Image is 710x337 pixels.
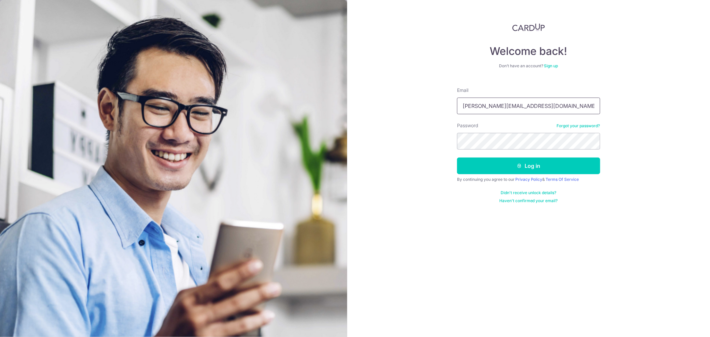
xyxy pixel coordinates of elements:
[457,158,600,174] button: Log in
[457,98,600,114] input: Enter your Email
[557,123,600,129] a: Forgot your password?
[457,122,478,129] label: Password
[457,177,600,182] div: By continuing you agree to our &
[515,177,543,182] a: Privacy Policy
[501,190,556,195] a: Didn't receive unlock details?
[457,63,600,69] div: Don’t have an account?
[546,177,579,182] a: Terms Of Service
[457,87,468,94] label: Email
[512,23,545,31] img: CardUp Logo
[499,198,558,203] a: Haven't confirmed your email?
[457,45,600,58] h4: Welcome back!
[544,63,558,68] a: Sign up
